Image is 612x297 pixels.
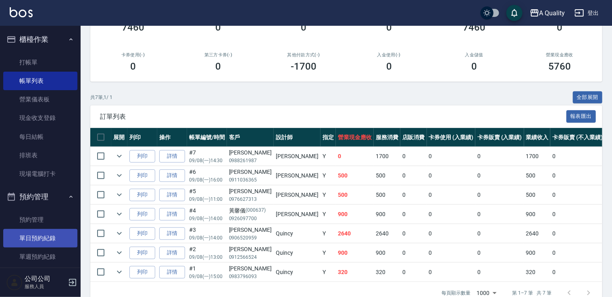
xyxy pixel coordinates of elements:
[274,263,321,282] td: Quincy
[321,224,336,243] td: Y
[550,147,604,166] td: 0
[189,176,225,184] p: 09/08 (一) 16:00
[400,263,427,282] td: 0
[386,22,392,33] h3: 0
[386,61,392,72] h3: 0
[159,208,185,221] a: 詳情
[400,205,427,224] td: 0
[229,234,272,241] p: 0906520959
[229,273,272,280] p: 0983796093
[336,263,374,282] td: 320
[90,94,112,101] p: 共 7 筆, 1 / 1
[321,147,336,166] td: Y
[512,289,552,297] p: 第 1–7 筆 共 7 筆
[159,227,185,240] a: 詳情
[159,247,185,259] a: 詳情
[271,52,337,58] h2: 其他付款方式(-)
[475,186,524,204] td: 0
[246,206,266,215] p: (000637)
[113,169,125,181] button: expand row
[189,215,225,222] p: 09/08 (一) 14:00
[129,266,155,278] button: 列印
[130,61,136,72] h3: 0
[374,224,400,243] td: 2640
[100,113,566,121] span: 訂單列表
[427,186,476,204] td: 0
[471,61,477,72] h3: 0
[427,243,476,262] td: 0
[113,208,125,220] button: expand row
[463,22,486,33] h3: 7460
[159,189,185,201] a: 詳情
[3,109,77,127] a: 現金收支登錄
[159,150,185,163] a: 詳情
[129,247,155,259] button: 列印
[229,148,272,157] div: [PERSON_NAME]
[229,264,272,273] div: [PERSON_NAME]
[3,90,77,109] a: 營業儀表板
[189,254,225,261] p: 09/08 (一) 13:00
[3,146,77,165] a: 排班表
[539,8,565,18] div: A Quality
[229,245,272,254] div: [PERSON_NAME]
[274,147,321,166] td: [PERSON_NAME]
[187,243,227,262] td: #2
[475,243,524,262] td: 0
[374,186,400,204] td: 500
[427,166,476,185] td: 0
[527,52,593,58] h2: 營業現金應收
[274,243,321,262] td: Quincy
[524,243,551,262] td: 900
[400,147,427,166] td: 0
[274,166,321,185] td: [PERSON_NAME]
[566,112,596,120] a: 報表匯出
[336,166,374,185] td: 500
[129,208,155,221] button: 列印
[524,186,551,204] td: 500
[113,266,125,278] button: expand row
[189,234,225,241] p: 09/08 (一) 14:00
[229,157,272,164] p: 0988261987
[374,166,400,185] td: 500
[374,147,400,166] td: 1700
[3,210,77,229] a: 預約管理
[566,110,596,123] button: 報表匯出
[301,22,306,33] h3: 0
[356,52,422,58] h2: 入金使用(-)
[113,247,125,259] button: expand row
[229,196,272,203] p: 0976627313
[3,29,77,50] button: 櫃檯作業
[524,263,551,282] td: 320
[441,289,470,297] p: 每頁顯示數量
[475,224,524,243] td: 0
[127,128,157,147] th: 列印
[336,186,374,204] td: 500
[336,205,374,224] td: 900
[506,5,522,21] button: save
[571,6,602,21] button: 登出
[113,150,125,162] button: expand row
[229,254,272,261] p: 0912566524
[229,215,272,222] p: 0926097700
[321,263,336,282] td: Y
[550,128,604,147] th: 卡券販賣 (不入業績)
[122,22,144,33] h3: 7460
[3,186,77,207] button: 預約管理
[475,205,524,224] td: 0
[475,147,524,166] td: 0
[336,128,374,147] th: 營業現金應收
[475,263,524,282] td: 0
[550,263,604,282] td: 0
[274,128,321,147] th: 設計師
[159,266,185,278] a: 詳情
[229,187,272,196] div: [PERSON_NAME]
[6,274,23,291] img: Person
[400,128,427,147] th: 店販消費
[274,186,321,204] td: [PERSON_NAME]
[189,273,225,280] p: 09/08 (一) 15:00
[374,205,400,224] td: 900
[524,128,551,147] th: 業績收入
[3,53,77,72] a: 打帳單
[129,169,155,182] button: 列印
[216,22,221,33] h3: 0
